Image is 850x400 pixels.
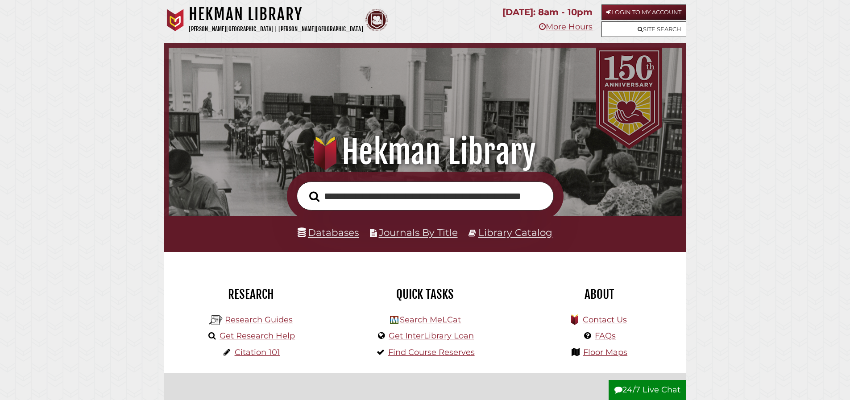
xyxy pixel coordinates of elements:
a: Find Course Reserves [388,347,475,357]
img: Calvin University [164,9,187,31]
h1: Hekman Library [189,4,363,24]
img: Calvin Theological Seminary [365,9,388,31]
a: Search MeLCat [400,315,461,325]
h2: Research [171,287,332,302]
a: Databases [298,227,359,238]
a: Contact Us [583,315,627,325]
p: [PERSON_NAME][GEOGRAPHIC_DATA] | [PERSON_NAME][GEOGRAPHIC_DATA] [189,24,363,34]
i: Search [309,191,319,202]
h2: Quick Tasks [345,287,506,302]
a: Floor Maps [583,347,627,357]
a: Research Guides [225,315,293,325]
a: Library Catalog [478,227,552,238]
h1: Hekman Library [181,132,669,172]
a: Get InterLibrary Loan [389,331,474,341]
p: [DATE]: 8am - 10pm [502,4,593,20]
a: FAQs [595,331,616,341]
img: Hekman Library Logo [390,316,398,324]
a: Citation 101 [235,347,280,357]
a: Login to My Account [601,4,686,20]
a: Site Search [601,21,686,37]
button: Search [305,189,324,205]
a: Get Research Help [220,331,295,341]
h2: About [519,287,680,302]
a: Journals By Title [379,227,458,238]
a: More Hours [539,22,593,32]
img: Hekman Library Logo [209,313,223,327]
